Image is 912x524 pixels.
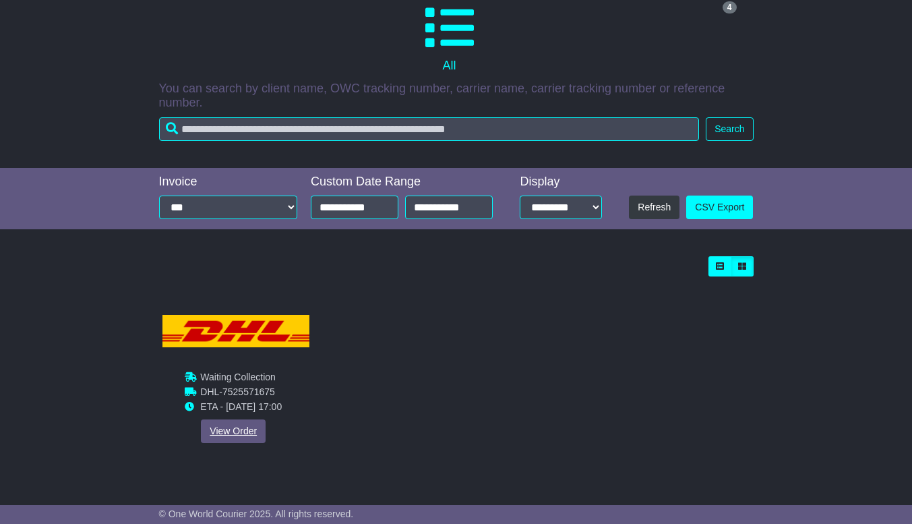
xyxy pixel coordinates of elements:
[629,196,679,219] button: Refresh
[723,1,737,13] span: 4
[706,117,753,141] button: Search
[159,175,298,190] div: Invoice
[200,386,219,397] span: DHL
[201,419,266,443] a: View Order
[311,175,500,190] div: Custom Date Range
[200,401,282,412] span: ETA - [DATE] 17:00
[222,386,275,397] span: 7525571675
[686,196,753,219] a: CSV Export
[200,372,276,382] span: Waiting Collection
[162,315,309,347] img: DHL.png
[520,175,602,190] div: Display
[159,82,754,111] p: You can search by client name, OWC tracking number, carrier name, carrier tracking number or refe...
[200,386,282,401] td: -
[159,508,354,519] span: © One World Courier 2025. All rights reserved.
